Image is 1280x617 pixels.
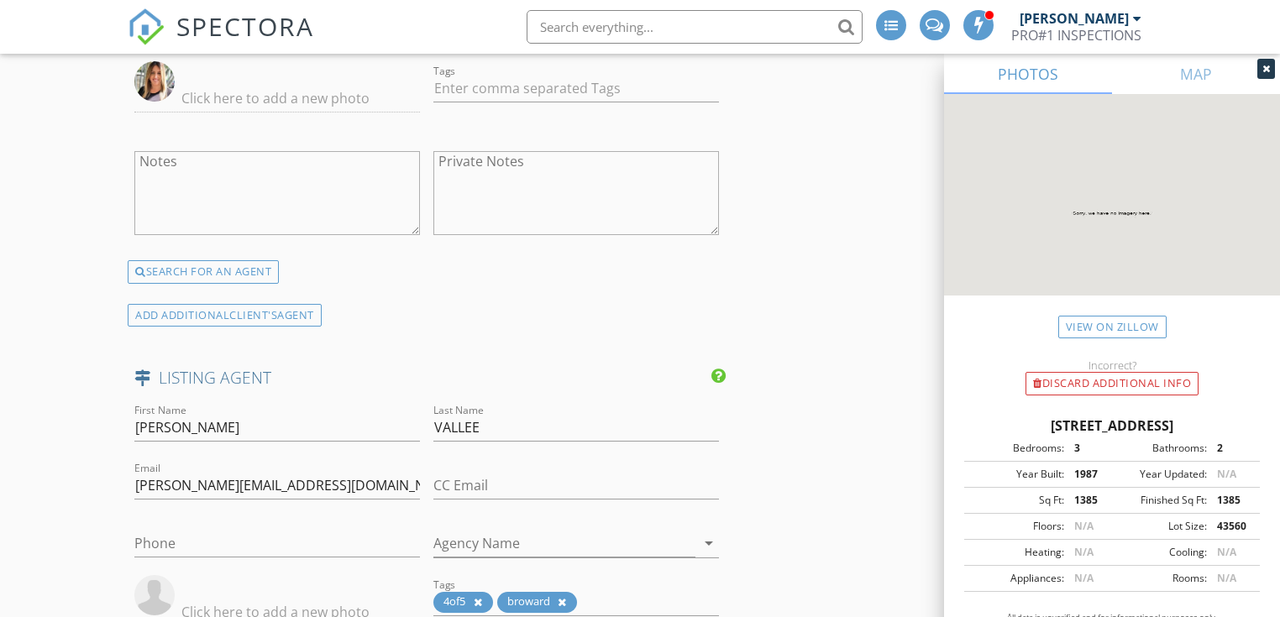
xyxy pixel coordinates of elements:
div: ADD ADDITIONAL AGENT [128,304,322,327]
img: data [134,61,175,102]
span: N/A [1217,467,1236,481]
img: The Best Home Inspection Software - Spectora [128,8,165,45]
div: 1385 [1064,493,1112,508]
div: [STREET_ADDRESS] [964,416,1260,436]
div: Finished Sq Ft: [1112,493,1207,508]
input: Search everything... [527,10,863,44]
div: Cooling: [1112,545,1207,560]
i: arrow_drop_down [699,533,719,553]
a: MAP [1112,54,1280,94]
div: Appliances: [969,571,1064,586]
div: Heating: [969,545,1064,560]
div: Floors: [969,519,1064,534]
div: Year Built: [969,467,1064,482]
span: N/A [1217,545,1236,559]
div: Bathrooms: [1112,441,1207,456]
h4: LISTING AGENT [134,367,718,389]
input: Click here to add a new photo [134,85,420,112]
div: Incorrect? [944,358,1280,372]
span: N/A [1074,571,1094,585]
a: View on Zillow [1058,316,1167,338]
span: SPECTORA [176,8,314,44]
span: client's [229,307,277,322]
div: Bedrooms: [969,441,1064,456]
div: [PERSON_NAME] [1020,10,1129,27]
div: SEARCH FOR AN AGENT [128,260,279,284]
span: N/A [1074,545,1094,559]
div: 43560 [1207,519,1255,534]
div: 2 [1207,441,1255,456]
div: 4of5 [433,592,493,613]
div: 1987 [1064,467,1112,482]
div: Lot Size: [1112,519,1207,534]
img: streetview [944,94,1280,336]
div: 3 [1064,441,1112,456]
div: Sq Ft: [969,493,1064,508]
div: broward [497,592,578,613]
span: N/A [1074,519,1094,533]
textarea: Notes [134,151,420,235]
div: Discard Additional info [1026,372,1199,395]
span: N/A [1217,571,1236,585]
div: PRO#1 INSPECTIONS [1011,27,1141,44]
div: Year Updated: [1112,467,1207,482]
img: default-user-f0147aede5fd5fa78ca7ade42f37bd4542148d508eef1c3d3ea960f66861d68b.jpg [134,575,175,615]
a: PHOTOS [944,54,1112,94]
a: SPECTORA [128,23,314,58]
div: 1385 [1207,493,1255,508]
div: Rooms: [1112,571,1207,586]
